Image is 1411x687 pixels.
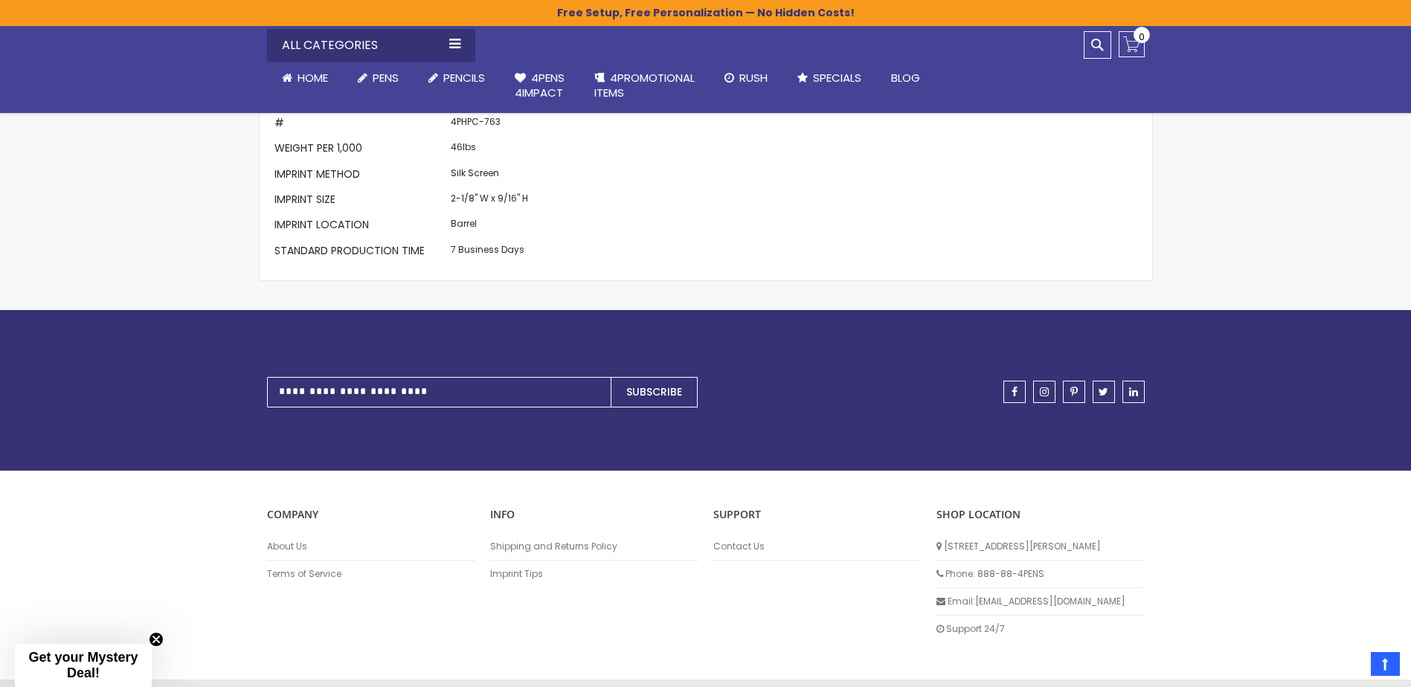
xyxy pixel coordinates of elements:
[274,138,447,163] th: Weight per 1,000
[267,29,475,62] div: All Categories
[1119,31,1145,57] a: 0
[891,70,920,86] span: Blog
[626,384,682,399] span: Subscribe
[15,644,152,687] div: Get your Mystery Deal!Close teaser
[782,62,876,94] a: Specials
[1070,387,1078,397] span: pinterest
[274,214,447,239] th: Imprint Location
[298,70,328,86] span: Home
[149,632,164,647] button: Close teaser
[267,568,475,580] a: Terms of Service
[515,70,565,100] span: 4Pens 4impact
[594,70,695,100] span: 4PROMOTIONAL ITEMS
[447,138,532,163] td: 46lbs
[1139,30,1145,44] span: 0
[936,508,1145,522] p: SHOP LOCATION
[490,541,698,552] a: Shipping and Returns Policy
[713,508,922,522] p: Support
[1003,381,1026,403] a: facebook
[490,568,698,580] a: Imprint Tips
[447,188,532,213] td: 2-1/8" W x 9/16" H
[274,112,447,137] th: #
[447,112,532,137] td: 4PHPC-763
[936,588,1145,616] li: Email: [EMAIL_ADDRESS][DOMAIN_NAME]
[876,62,935,94] a: Blog
[1129,387,1138,397] span: linkedin
[813,70,861,86] span: Specials
[500,62,579,110] a: 4Pens4impact
[611,377,698,407] button: Subscribe
[28,650,138,680] span: Get your Mystery Deal!
[447,239,532,265] td: 7 Business Days
[1063,381,1085,403] a: pinterest
[739,70,768,86] span: Rush
[713,541,922,552] a: Contact Us
[1040,387,1049,397] span: instagram
[267,62,343,94] a: Home
[1033,381,1055,403] a: instagram
[267,541,475,552] a: About Us
[1288,647,1411,687] iframe: Google Customer Reviews
[447,214,532,239] td: Barrel
[443,70,485,86] span: Pencils
[274,239,447,265] th: Standard Production Time
[1012,387,1018,397] span: facebook
[447,163,532,188] td: Silk Screen
[579,62,710,110] a: 4PROMOTIONALITEMS
[710,62,782,94] a: Rush
[414,62,500,94] a: Pencils
[373,70,399,86] span: Pens
[267,508,475,522] p: COMPANY
[343,62,414,94] a: Pens
[490,508,698,522] p: INFO
[1099,387,1108,397] span: twitter
[274,188,447,213] th: Imprint Size
[274,163,447,188] th: Imprint Method
[936,616,1145,642] li: Support 24/7
[1093,381,1115,403] a: twitter
[936,561,1145,588] li: Phone: 888-88-4PENS
[1122,381,1145,403] a: linkedin
[936,533,1145,561] li: [STREET_ADDRESS][PERSON_NAME]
